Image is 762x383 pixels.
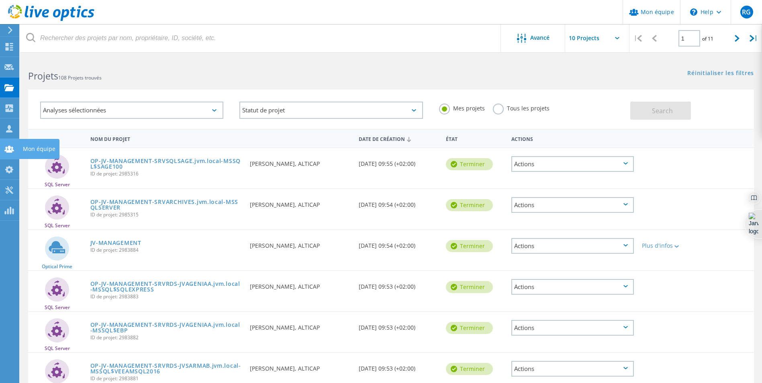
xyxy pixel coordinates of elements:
div: [PERSON_NAME], ALTICAP [246,271,355,297]
span: Search [652,106,673,115]
span: RG [742,9,751,15]
span: SQL Server [45,182,70,187]
a: Réinitialiser les filtres [687,70,754,77]
a: JV-MANAGEMENT [90,240,141,246]
span: of 11 [702,35,713,42]
div: État [442,131,507,146]
div: [PERSON_NAME], ALTICAP [246,353,355,379]
div: Actions [511,361,634,377]
div: [DATE] 09:54 (+02:00) [355,189,442,216]
span: SQL Server [45,305,70,310]
b: Projets [28,69,58,82]
div: Date de création [355,131,442,146]
a: OP-JV-MANAGEMENT-SRVRDS-JVAGENIAA.jvm.local-MSSQL$EBP [90,322,242,333]
div: Terminer [446,199,493,211]
a: OP-JV-MANAGEMENT-SRVSQLSAGE.jvm.local-MSSQL$SAGE100 [90,158,242,169]
div: Actions [511,320,634,336]
div: [PERSON_NAME], ALTICAP [246,148,355,175]
span: SQL Server [45,223,70,228]
div: | [746,24,762,53]
a: OP-JV-MANAGEMENT-SRVRDS-JVAGENIAA.jvm.local-MSSQL$SQLEXPRESS [90,281,242,292]
div: [PERSON_NAME], ALTICAP [246,230,355,257]
input: Rechercher des projets par nom, propriétaire, ID, société, etc. [20,24,501,52]
label: Mes projets [439,104,485,111]
div: Nom du projet [86,131,246,146]
div: Actions [511,279,634,295]
div: Terminer [446,363,493,375]
div: [DATE] 09:53 (+02:00) [355,353,442,379]
div: [DATE] 09:53 (+02:00) [355,312,442,338]
button: Search [630,102,691,120]
span: Avancé [530,35,550,41]
div: Analyses sélectionnées [40,102,223,119]
svg: \n [690,8,697,16]
div: Statut de projet [239,102,423,119]
span: SQL Server [45,346,70,351]
span: ID de projet: 2983884 [90,248,242,253]
div: Mon équipe [23,146,55,152]
div: [PERSON_NAME], ALTICAP [246,189,355,216]
div: | [629,24,646,53]
div: Actions [511,238,634,254]
div: Actions [511,197,634,213]
span: ID de projet: 2985315 [90,212,242,217]
a: OP-JV-MANAGEMENT-SRVARCHIVES.jvm.local-MSSQLSERVER [90,199,242,210]
label: Tous les projets [493,104,550,111]
div: Plus d'infos [642,243,692,249]
div: [DATE] 09:53 (+02:00) [355,271,442,297]
div: Terminer [446,240,493,252]
a: OP-JV-MANAGEMENT-SRVRDS-JVSARMAB.jvm.local-MSSQL$VEEAMSQL2016 [90,363,242,374]
span: 108 Projets trouvés [58,74,102,81]
div: Terminer [446,281,493,293]
span: ID de projet: 2985316 [90,171,242,176]
div: Actions [511,156,634,172]
a: Live Optics Dashboard [8,17,94,22]
div: [PERSON_NAME], ALTICAP [246,312,355,338]
div: [DATE] 09:55 (+02:00) [355,148,442,175]
div: Actions [507,131,638,146]
span: ID de projet: 2983882 [90,335,242,340]
div: Terminer [446,158,493,170]
span: ID de projet: 2983883 [90,294,242,299]
div: Terminer [446,322,493,334]
div: [DATE] 09:54 (+02:00) [355,230,442,257]
span: ID de projet: 2983881 [90,376,242,381]
span: Optical Prime [42,264,72,269]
